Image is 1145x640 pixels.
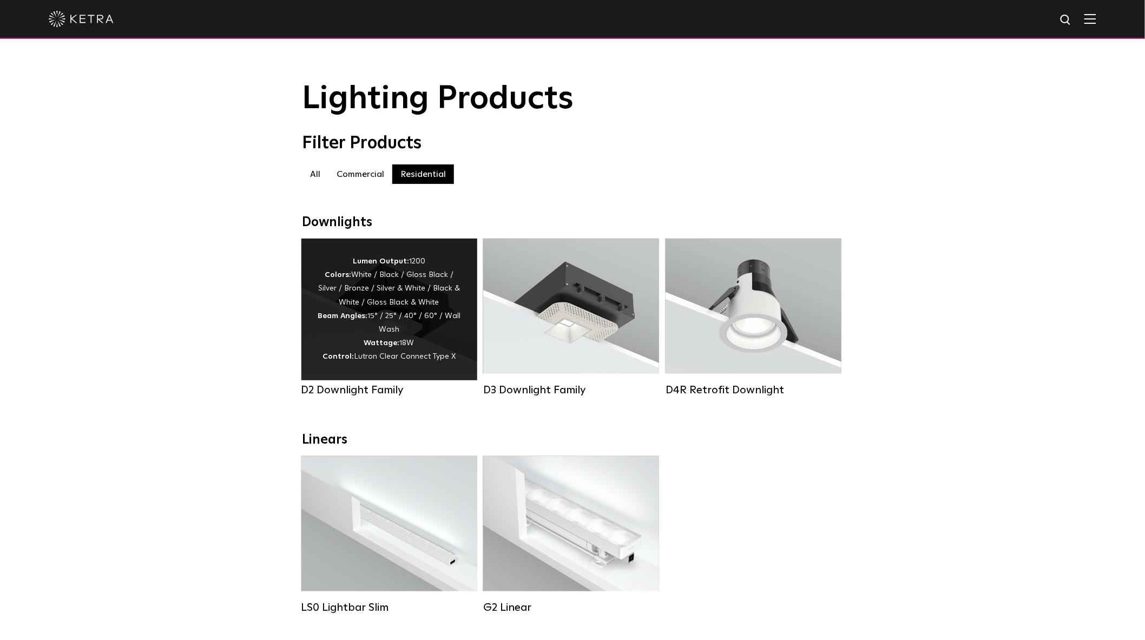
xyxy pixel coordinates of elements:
[483,601,659,614] div: G2 Linear
[483,384,659,397] div: D3 Downlight Family
[325,271,351,279] strong: Colors:
[364,339,400,347] strong: Wattage:
[392,164,454,184] label: Residential
[354,353,456,360] span: Lutron Clear Connect Type X
[483,456,659,613] a: G2 Linear Lumen Output:400 / 700 / 1000Colors:WhiteBeam Angles:Flood / [GEOGRAPHIC_DATA] / Narrow...
[301,384,477,397] div: D2 Downlight Family
[328,164,392,184] label: Commercial
[302,164,328,184] label: All
[323,353,354,360] strong: Control:
[353,258,409,265] strong: Lumen Output:
[301,239,477,396] a: D2 Downlight Family Lumen Output:1200Colors:White / Black / Gloss Black / Silver / Bronze / Silve...
[302,215,843,230] div: Downlights
[318,312,367,320] strong: Beam Angles:
[301,601,477,614] div: LS0 Lightbar Slim
[666,239,841,396] a: D4R Retrofit Downlight Lumen Output:800Colors:White / BlackBeam Angles:15° / 25° / 40° / 60°Watta...
[1060,14,1073,27] img: search icon
[666,384,841,397] div: D4R Retrofit Downlight
[302,83,574,115] span: Lighting Products
[301,456,477,613] a: LS0 Lightbar Slim Lumen Output:200 / 350Colors:White / BlackControl:X96 Controller
[49,11,114,27] img: ketra-logo-2019-white
[1084,14,1096,24] img: Hamburger%20Nav.svg
[483,239,659,396] a: D3 Downlight Family Lumen Output:700 / 900 / 1100Colors:White / Black / Silver / Bronze / Paintab...
[302,133,843,154] div: Filter Products
[302,432,843,448] div: Linears
[318,255,461,364] div: 1200 White / Black / Gloss Black / Silver / Bronze / Silver & White / Black & White / Gloss Black...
